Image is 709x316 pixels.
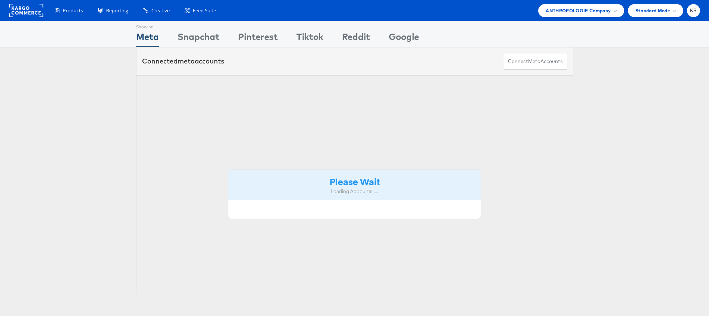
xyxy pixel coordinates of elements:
span: Reporting [106,7,128,14]
span: Products [63,7,83,14]
div: Loading Accounts .... [234,188,475,195]
span: Feed Suite [193,7,216,14]
div: Meta [136,30,159,47]
div: Reddit [342,30,370,47]
span: Creative [151,7,170,14]
div: Connected accounts [142,56,224,66]
div: Tiktok [296,30,323,47]
span: ANTHROPOLOGIE Company [546,7,611,15]
div: Showing [136,21,159,30]
button: ConnectmetaAccounts [503,53,567,70]
span: meta [528,58,540,65]
span: KS [690,8,697,13]
span: Standard Mode [635,7,670,15]
div: Google [389,30,419,47]
span: meta [178,57,195,65]
div: Pinterest [238,30,278,47]
strong: Please Wait [330,175,380,188]
div: Snapchat [178,30,219,47]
